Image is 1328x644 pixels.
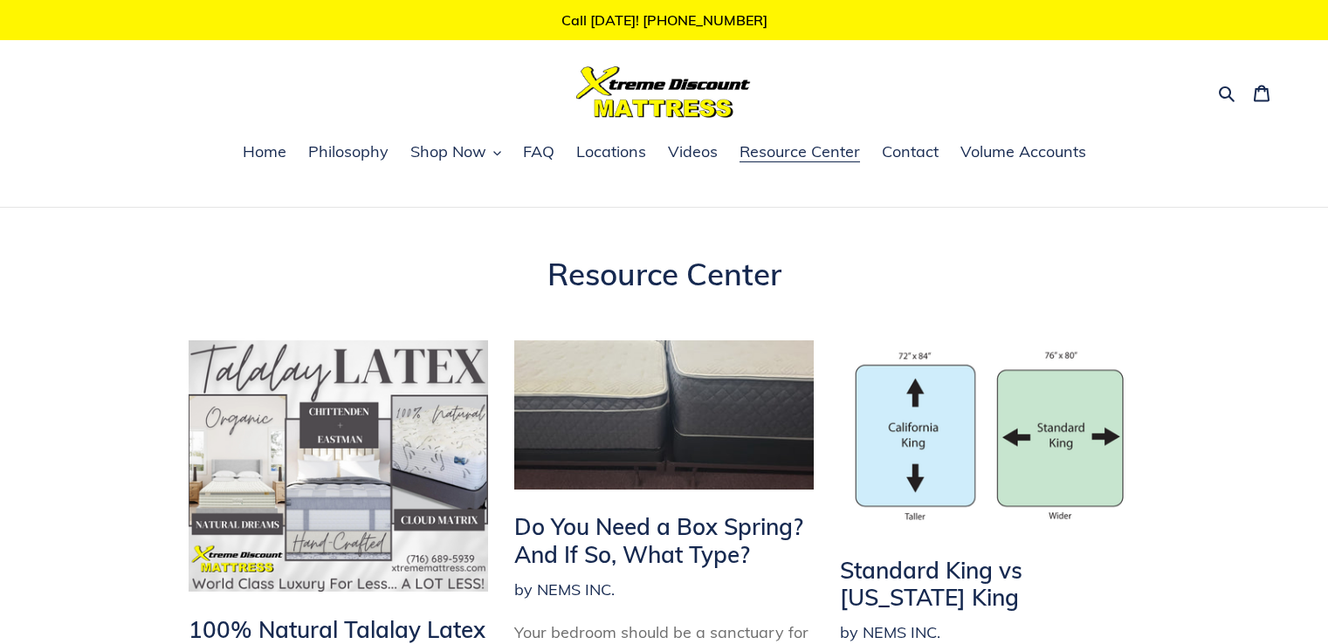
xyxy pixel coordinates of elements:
[402,140,510,166] button: Shop Now
[659,140,726,166] a: Videos
[308,141,389,162] span: Philosophy
[234,140,295,166] a: Home
[731,140,869,166] a: Resource Center
[568,140,655,166] a: Locations
[840,557,1139,611] h2: Standard King vs [US_STATE] King
[576,141,646,162] span: Locations
[189,256,1140,292] h1: Resource Center
[840,340,1139,611] a: Standard King vs [US_STATE] King
[576,66,751,118] img: Xtreme Discount Mattress
[840,620,940,644] span: by NEMS INC.
[523,141,554,162] span: FAQ
[514,340,814,567] a: Do You Need a Box Spring? And If So, What Type?
[668,141,718,162] span: Videos
[882,141,939,162] span: Contact
[952,140,1095,166] a: Volume Accounts
[410,141,486,162] span: Shop Now
[514,513,814,567] h2: Do You Need a Box Spring? And If So, What Type?
[873,140,947,166] a: Contact
[243,141,286,162] span: Home
[960,141,1086,162] span: Volume Accounts
[299,140,397,166] a: Philosophy
[740,141,860,162] span: Resource Center
[514,578,615,601] span: by NEMS INC.
[514,140,563,166] a: FAQ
